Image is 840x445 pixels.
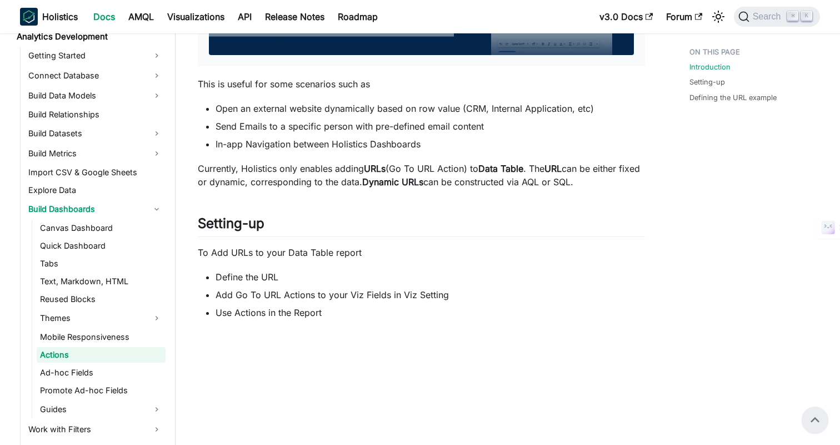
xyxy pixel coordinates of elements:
a: Analytics Development [13,29,166,44]
a: AMQL [122,8,161,26]
strong: Dynamic URLs [362,176,423,187]
span: Search [749,12,788,22]
h2: Setting-up [198,215,645,236]
a: Mobile Responsiveness [37,329,166,345]
a: Work with Filters [25,421,166,438]
a: Docs [87,8,122,26]
a: Connect Database [25,67,166,85]
a: Roadmap [331,8,384,26]
a: Build Data Models [25,87,166,105]
a: Promote Ad-hoc Fields [37,383,166,398]
a: v3.0 Docs [593,8,659,26]
a: API [231,8,258,26]
a: Visualizations [161,8,231,26]
a: Build Dashboards [25,200,166,218]
button: Search (Command+K) [734,7,820,27]
p: To Add URLs to your Data Table report [198,246,645,259]
a: Tabs [37,256,166,271]
a: Quick Dashboard [37,238,166,254]
a: Forum [659,8,709,26]
li: Define the URL [216,270,645,284]
li: Open an external website dynamically based on row value (CRM, Internal Application, etc) [216,102,645,115]
li: In-app Navigation between Holistics Dashboards [216,137,645,151]
a: Build Metrics [25,145,166,162]
b: Holistics [42,10,78,23]
strong: URL [544,163,562,174]
button: Switch between dark and light mode (currently light mode) [709,8,727,26]
li: Send Emails to a specific person with pre-defined email content [216,120,645,133]
a: Build Datasets [25,125,166,142]
a: Build Relationships [25,107,166,122]
kbd: ⌘ [787,11,798,21]
button: Scroll back to top [802,407,828,433]
a: Getting Started [25,47,166,65]
img: Holistics [20,8,38,26]
a: Guides [37,400,166,418]
a: Themes [37,309,166,327]
a: Setting-up [689,77,725,87]
strong: URLs [364,163,386,174]
nav: Docs sidebar [9,33,176,445]
p: This is useful for some scenarios such as [198,77,645,91]
a: Canvas Dashboard [37,220,166,236]
a: HolisticsHolistics [20,8,78,26]
a: Ad-hoc Fields [37,365,166,380]
strong: Data Table [478,163,523,174]
p: Currently, Holistics only enables adding (Go To URL Action) to . The can be either fixed or dynam... [198,162,645,189]
a: Explore Data [25,182,166,198]
kbd: K [801,11,812,21]
a: Import CSV & Google Sheets [25,165,166,180]
a: Release Notes [258,8,331,26]
a: Introduction [689,62,731,72]
a: Text, Markdown, HTML [37,274,166,289]
a: Reused Blocks [37,291,166,307]
a: Actions [37,347,166,363]
a: Defining the URL example [689,92,777,103]
li: Add Go To URL Actions to your Viz Fields in Viz Setting [216,288,645,301]
li: Use Actions in the Report [216,306,645,319]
